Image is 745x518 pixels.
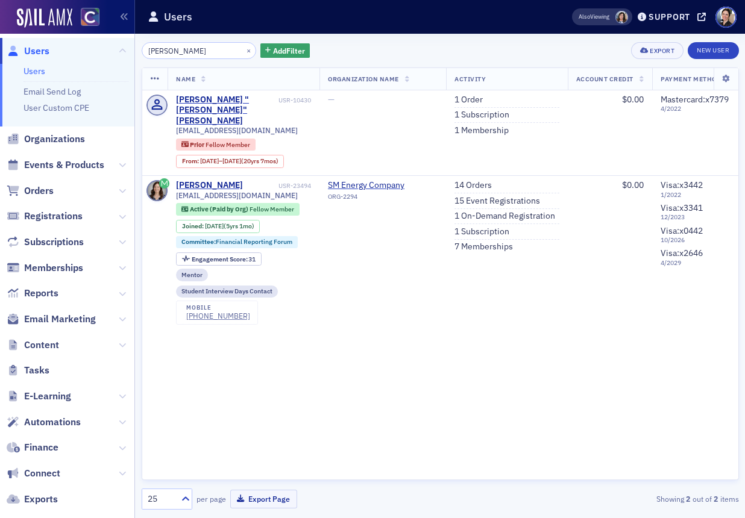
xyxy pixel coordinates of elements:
[454,125,509,136] a: 1 Membership
[181,205,294,213] a: Active (Paid by Org) Fellow Member
[81,8,99,27] img: SailAMX
[7,441,58,454] a: Finance
[661,105,729,113] span: 4 / 2022
[661,236,729,244] span: 10 / 2026
[196,493,226,504] label: per page
[142,42,257,59] input: Search…
[7,261,83,275] a: Memberships
[704,477,733,506] iframe: Intercom live chat
[190,140,206,149] span: Prior
[273,45,305,56] span: Add Filter
[24,493,58,506] span: Exports
[24,66,45,76] a: Users
[176,269,208,281] div: Mentor
[176,126,298,135] span: [EMAIL_ADDRESS][DOMAIN_NAME]
[176,180,243,191] a: [PERSON_NAME]
[579,13,609,21] span: Viewing
[24,102,89,113] a: User Custom CPE
[454,242,513,252] a: 7 Memberships
[715,7,737,28] span: Profile
[454,95,483,105] a: 1 Order
[661,191,729,199] span: 1 / 2022
[650,48,674,54] div: Export
[7,467,60,480] a: Connect
[328,180,438,191] span: SM Energy Company
[7,210,83,223] a: Registrations
[206,140,250,149] span: Fellow Member
[176,252,262,266] div: Engagement Score: 31
[454,75,486,83] span: Activity
[7,313,96,326] a: Email Marketing
[615,11,628,23] span: Stacy Svendsen
[328,75,399,83] span: Organization Name
[661,225,703,236] span: Visa : x0442
[176,95,277,126] a: [PERSON_NAME] "[PERSON_NAME]" [PERSON_NAME]
[24,364,49,377] span: Tasks
[24,441,58,454] span: Finance
[7,45,49,58] a: Users
[176,191,298,200] span: [EMAIL_ADDRESS][DOMAIN_NAME]
[7,339,59,352] a: Content
[684,493,693,504] strong: 2
[24,467,60,480] span: Connect
[661,213,729,221] span: 12 / 2023
[661,179,703,190] span: Visa : x3442
[200,157,219,165] span: [DATE]
[148,493,174,505] div: 25
[454,226,509,237] a: 1 Subscription
[200,157,278,165] div: – (20yrs 7mos)
[190,205,250,213] span: Active (Paid by Org)
[24,416,81,429] span: Automations
[454,110,509,120] a: 1 Subscription
[72,8,99,28] a: View Homepage
[176,220,260,233] div: Joined: 2020-08-03 00:00:00
[205,222,224,230] span: [DATE]
[24,313,96,326] span: Email Marketing
[661,202,703,213] span: Visa : x3341
[192,255,249,263] span: Engagement Score :
[24,86,81,97] a: Email Send Log
[24,45,49,58] span: Users
[222,157,241,165] span: [DATE]
[7,493,58,506] a: Exports
[230,490,297,508] button: Export Page
[622,179,644,190] span: $0.00
[661,259,729,267] span: 4 / 2029
[244,45,254,55] button: ×
[176,75,195,83] span: Name
[182,157,200,165] span: From :
[7,158,104,172] a: Events & Products
[24,390,71,403] span: E-Learning
[24,261,83,275] span: Memberships
[579,13,590,20] div: Also
[661,248,703,258] span: Visa : x2646
[260,43,310,58] button: AddFilter
[24,339,59,352] span: Content
[24,236,84,249] span: Subscriptions
[164,10,192,24] h1: Users
[176,203,300,215] div: Active (Paid by Org): Active (Paid by Org): Fellow Member
[176,155,284,168] div: From: 1998-09-30 00:00:00
[245,182,312,190] div: USR-23494
[661,94,729,105] span: Mastercard : x7379
[24,158,104,172] span: Events & Products
[186,304,250,311] div: mobile
[176,139,256,151] div: Prior: Prior: Fellow Member
[192,256,256,263] div: 31
[576,75,633,83] span: Account Credit
[7,390,71,403] a: E-Learning
[7,364,49,377] a: Tasks
[7,236,84,249] a: Subscriptions
[181,238,292,246] a: Committee:Financial Reporting Forum
[454,196,540,207] a: 15 Event Registrations
[182,222,205,230] span: Joined :
[454,211,555,222] a: 1 On-Demand Registration
[24,184,54,198] span: Orders
[454,180,492,191] a: 14 Orders
[24,133,85,146] span: Organizations
[631,42,684,59] button: Export
[186,311,250,320] a: [PHONE_NUMBER]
